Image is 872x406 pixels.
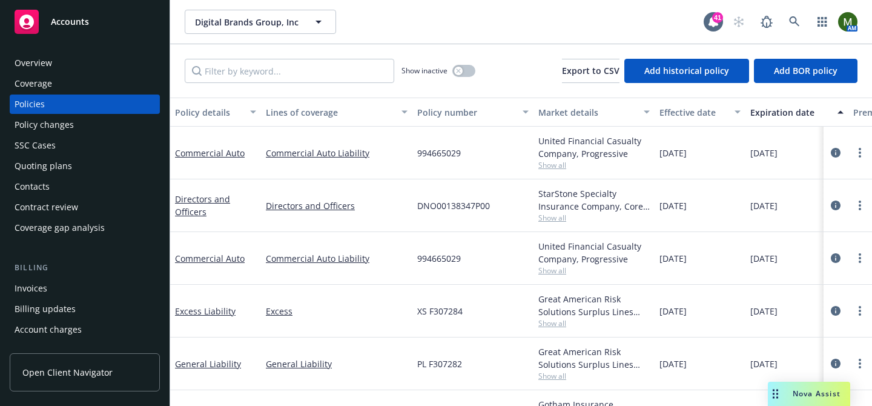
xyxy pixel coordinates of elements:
button: Market details [533,98,655,127]
span: Show all [538,213,650,223]
a: circleInformation [828,198,843,213]
span: DNO00138347P00 [417,199,490,212]
button: Digital Brands Group, Inc [185,10,336,34]
a: Account charges [10,320,160,339]
a: more [853,145,867,160]
span: [DATE] [750,252,778,265]
button: Policy details [170,98,261,127]
a: SSC Cases [10,136,160,155]
div: Quoting plans [15,156,72,176]
div: StarStone Specialty Insurance Company, Core Specialty, CRC Group [538,187,650,213]
span: Add historical policy [644,65,729,76]
a: circleInformation [828,251,843,265]
button: Expiration date [745,98,848,127]
span: Open Client Navigator [22,366,113,379]
div: Installment plans [15,341,85,360]
div: Expiration date [750,106,830,119]
div: Market details [538,106,636,119]
a: Report a Bug [755,10,779,34]
div: Drag to move [768,382,783,406]
a: circleInformation [828,145,843,160]
div: Great American Risk Solutions Surplus Lines Insurance Company, Great American Insurance Group, Br... [538,293,650,318]
a: Directors and Officers [175,193,230,218]
span: Nova Assist [793,388,841,399]
a: Commercial Auto Liability [266,147,408,159]
a: Policy changes [10,115,160,135]
a: Billing updates [10,299,160,319]
div: 41 [712,12,723,23]
button: Export to CSV [562,59,619,83]
span: [DATE] [750,305,778,318]
a: more [853,304,867,318]
div: Coverage [15,74,52,93]
a: Contacts [10,177,160,196]
div: Billing [10,262,160,274]
a: General Liability [266,358,408,370]
a: more [853,356,867,371]
a: circleInformation [828,304,843,318]
button: Effective date [655,98,745,127]
span: 994665029 [417,147,461,159]
div: Effective date [659,106,727,119]
span: XS F307284 [417,305,463,318]
a: Invoices [10,279,160,298]
span: Add BOR policy [774,65,837,76]
div: Overview [15,53,52,73]
a: General Liability [175,358,241,370]
div: Policies [15,95,45,114]
span: [DATE] [750,147,778,159]
div: Contract review [15,198,78,217]
span: Show all [538,318,650,328]
div: Policy changes [15,115,74,135]
a: more [853,251,867,265]
span: [DATE] [659,358,687,370]
span: [DATE] [750,199,778,212]
div: SSC Cases [15,136,56,155]
div: Coverage gap analysis [15,218,105,238]
span: [DATE] [659,199,687,212]
button: Add historical policy [624,59,749,83]
div: Policy number [417,106,515,119]
button: Lines of coverage [261,98,412,127]
a: Start snowing [727,10,751,34]
div: Policy details [175,106,243,119]
a: Contract review [10,198,160,217]
a: Commercial Auto [175,253,245,264]
button: Nova Assist [768,382,850,406]
a: Overview [10,53,160,73]
div: United Financial Casualty Company, Progressive [538,240,650,265]
span: Accounts [51,17,89,27]
a: Excess [266,305,408,318]
div: Invoices [15,279,47,298]
a: Switch app [810,10,834,34]
span: PL F307282 [417,358,462,370]
a: Policies [10,95,160,114]
span: Show all [538,371,650,381]
div: Great American Risk Solutions Surplus Lines Insurance Company, Great American Insurance Group, Br... [538,345,650,371]
a: Directors and Officers [266,199,408,212]
button: Add BOR policy [754,59,857,83]
span: Show inactive [401,65,448,76]
img: photo [838,12,857,32]
span: 994665029 [417,252,461,265]
button: Policy number [412,98,533,127]
div: Account charges [15,320,82,339]
span: Digital Brands Group, Inc [195,16,300,28]
a: Installment plans [10,341,160,360]
a: Commercial Auto [175,147,245,159]
a: Commercial Auto Liability [266,252,408,265]
span: [DATE] [659,147,687,159]
a: Coverage [10,74,160,93]
span: [DATE] [659,305,687,318]
a: more [853,198,867,213]
div: Contacts [15,177,50,196]
a: Search [782,10,807,34]
div: Billing updates [15,299,76,319]
a: circleInformation [828,356,843,371]
a: Coverage gap analysis [10,218,160,238]
span: [DATE] [750,358,778,370]
div: United Financial Casualty Company, Progressive [538,135,650,160]
span: Show all [538,160,650,170]
input: Filter by keyword... [185,59,394,83]
span: [DATE] [659,252,687,265]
